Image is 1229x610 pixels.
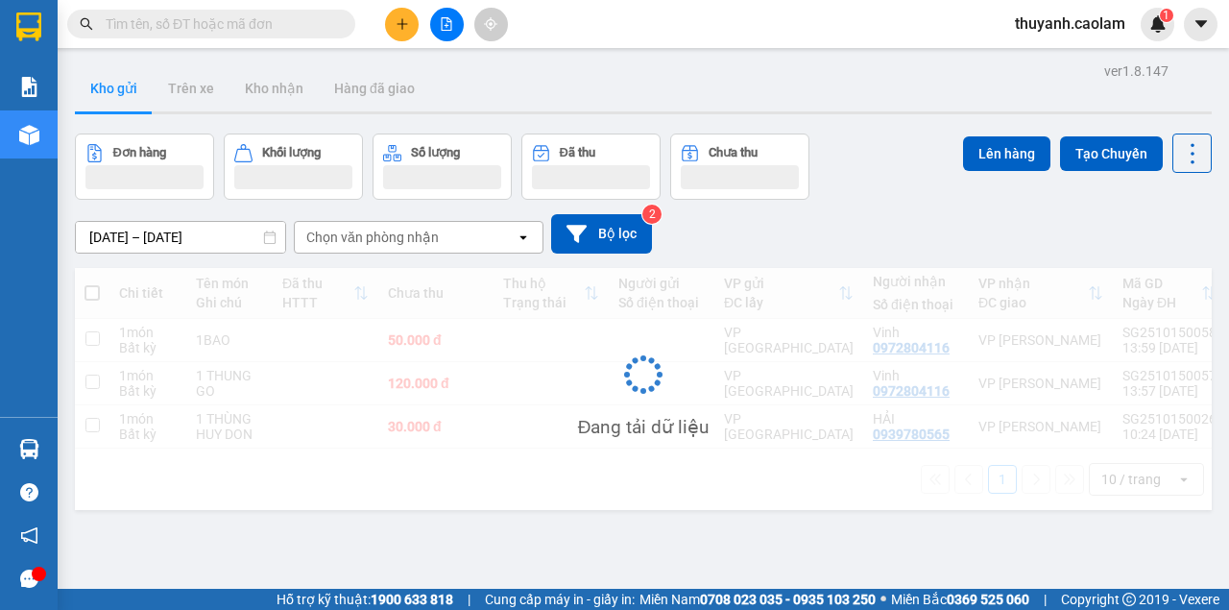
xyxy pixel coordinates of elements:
[430,8,464,41] button: file-add
[642,205,662,224] sup: 2
[373,134,512,200] button: Số lượng
[411,146,460,159] div: Số lượng
[670,134,809,200] button: Chưa thu
[1044,589,1047,610] span: |
[484,17,497,31] span: aim
[485,589,635,610] span: Cung cấp máy in - giấy in:
[75,134,214,200] button: Đơn hàng
[700,592,876,607] strong: 0708 023 035 - 0935 103 250
[440,17,453,31] span: file-add
[1000,12,1141,36] span: thuyanh.caolam
[1122,593,1136,606] span: copyright
[947,592,1029,607] strong: 0369 525 060
[306,228,439,247] div: Chọn văn phòng nhận
[396,17,409,31] span: plus
[578,413,710,442] div: Đang tải dữ liệu
[80,17,93,31] span: search
[1104,61,1169,82] div: ver 1.8.147
[75,65,153,111] button: Kho gửi
[1149,15,1167,33] img: icon-new-feature
[1060,136,1163,171] button: Tạo Chuyến
[1160,9,1173,22] sup: 1
[474,8,508,41] button: aim
[319,65,430,111] button: Hàng đã giao
[371,592,453,607] strong: 1900 633 818
[106,13,332,35] input: Tìm tên, số ĐT hoặc mã đơn
[277,589,453,610] span: Hỗ trợ kỹ thuật:
[229,65,319,111] button: Kho nhận
[468,589,470,610] span: |
[19,125,39,145] img: warehouse-icon
[113,146,166,159] div: Đơn hàng
[891,589,1029,610] span: Miền Bắc
[516,230,531,245] svg: open
[551,214,652,254] button: Bộ lọc
[20,526,38,545] span: notification
[153,65,229,111] button: Trên xe
[560,146,595,159] div: Đã thu
[224,134,363,200] button: Khối lượng
[20,570,38,588] span: message
[880,596,886,603] span: ⚪️
[20,483,38,501] span: question-circle
[19,439,39,459] img: warehouse-icon
[385,8,419,41] button: plus
[709,146,758,159] div: Chưa thu
[1193,15,1210,33] span: caret-down
[262,146,321,159] div: Khối lượng
[16,12,41,41] img: logo-vxr
[963,136,1050,171] button: Lên hàng
[521,134,661,200] button: Đã thu
[1163,9,1169,22] span: 1
[19,77,39,97] img: solution-icon
[639,589,876,610] span: Miền Nam
[76,222,285,253] input: Select a date range.
[1184,8,1217,41] button: caret-down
